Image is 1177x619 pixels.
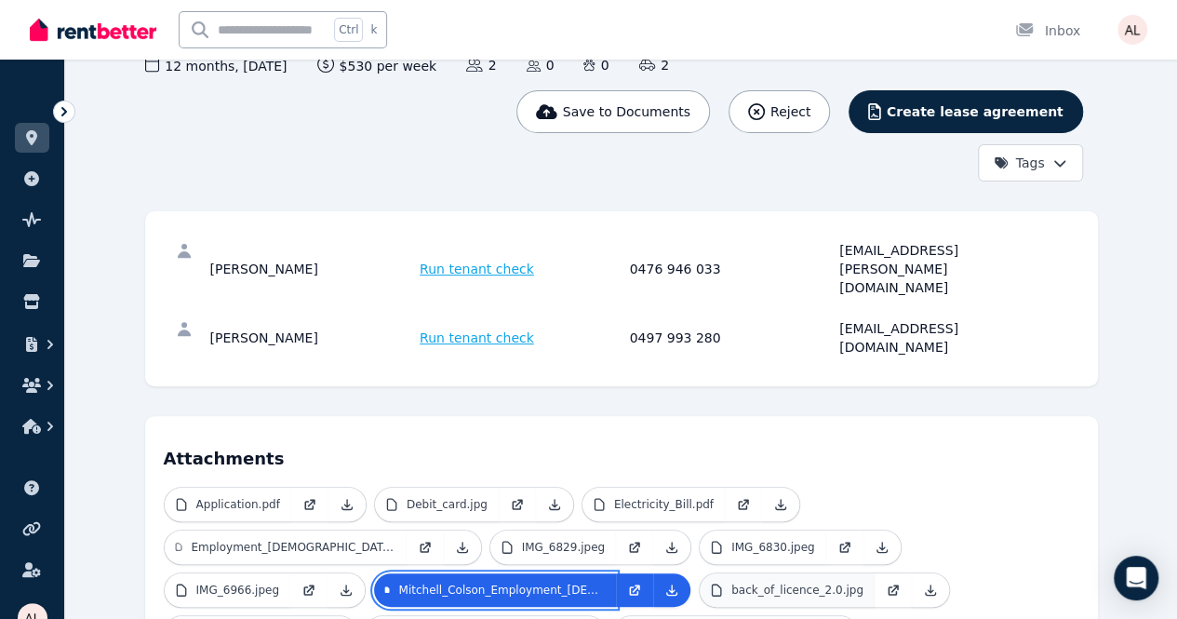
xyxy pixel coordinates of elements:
div: Open Intercom Messenger [1114,556,1158,600]
a: Download Attachment [444,531,481,564]
a: Download Attachment [863,531,901,564]
a: Mitchell_Colson_Employment_[DEMOGRAPHIC_DATA]_15_06_2024.pdf [374,573,616,607]
p: IMG_6966.jpeg [196,583,280,598]
p: IMG_6830.jpeg [731,540,815,555]
a: Debit_card.jpg [375,488,499,521]
a: Download Attachment [653,531,690,564]
p: Debit_card.jpg [407,497,488,512]
button: Reject [729,90,830,133]
a: Download Attachment [912,573,949,607]
span: Save to Documents [563,102,690,121]
div: 0476 946 033 [630,241,835,297]
button: Create lease agreement [849,90,1082,133]
span: 0 [583,56,609,74]
button: Save to Documents [516,90,710,133]
span: 0 [527,56,555,74]
a: Open in new Tab [616,573,653,607]
a: Application.pdf [165,488,291,521]
a: Open in new Tab [290,573,328,607]
span: Run tenant check [420,329,534,347]
a: Open in new Tab [725,488,762,521]
a: Download Attachment [328,488,366,521]
p: Employment_[DEMOGRAPHIC_DATA]_2025_08_01.pdf [191,540,395,555]
a: Open in new Tab [826,531,863,564]
a: back_of_licence_2.0.jpg [700,573,875,607]
a: Download Attachment [536,488,573,521]
a: Download Attachment [328,573,365,607]
a: Open in new Tab [875,573,912,607]
p: back_of_licence_2.0.jpg [731,583,863,598]
a: Open in new Tab [407,531,444,564]
a: Open in new Tab [499,488,536,521]
span: 2 [639,56,669,74]
a: Electricity_Bill.pdf [582,488,725,521]
span: $530 per week [317,56,437,75]
span: k [370,22,377,37]
a: Download Attachment [653,573,690,607]
a: IMG_6830.jpeg [700,531,826,564]
button: Tags [978,144,1083,182]
div: Inbox [1015,21,1080,40]
span: Create lease agreement [887,102,1063,121]
a: Open in new Tab [616,531,653,564]
p: Electricity_Bill.pdf [614,497,714,512]
a: Download Attachment [762,488,799,521]
a: IMG_6829.jpeg [490,531,617,564]
h4: Attachments [164,435,1079,472]
span: Tags [994,154,1045,172]
span: Run tenant check [420,260,534,278]
img: RentBetter [30,16,156,44]
div: 0497 993 280 [630,319,835,357]
span: Reject [770,102,810,121]
div: [EMAIL_ADDRESS][PERSON_NAME][DOMAIN_NAME] [839,241,1044,297]
div: [EMAIL_ADDRESS][DOMAIN_NAME] [839,319,1044,357]
span: 2 [466,56,496,74]
span: 12 months , [DATE] [145,56,288,75]
a: IMG_6966.jpeg [165,573,291,607]
span: Ctrl [334,18,363,42]
p: Application.pdf [196,497,280,512]
a: Open in new Tab [291,488,328,521]
a: Employment_[DEMOGRAPHIC_DATA]_2025_08_01.pdf [165,531,407,564]
p: IMG_6829.jpeg [522,540,606,555]
div: [PERSON_NAME] [210,319,415,357]
div: [PERSON_NAME] [210,241,415,297]
img: Alex Loveluck [1117,15,1147,45]
p: Mitchell_Colson_Employment_[DEMOGRAPHIC_DATA]_15_06_2024.pdf [398,583,605,598]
